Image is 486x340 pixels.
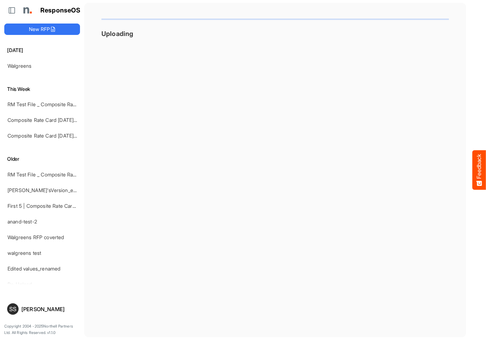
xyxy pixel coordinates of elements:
[7,234,64,240] a: Walgreens RFP coverted
[7,218,37,225] a: anand-test-2
[7,133,92,139] a: Composite Rate Card [DATE]_smaller
[4,85,80,93] h6: This Week
[4,323,80,336] p: Copyright 2004 - 2025 Northell Partners Ltd. All Rights Reserved. v 1.1.0
[4,155,80,163] h6: Older
[20,3,34,17] img: Northell
[7,63,31,69] a: Walgreens
[7,117,92,123] a: Composite Rate Card [DATE]_smaller
[40,7,81,14] h1: ResponseOS
[7,101,107,107] a: RM Test File _ Composite Rate Card [DATE]
[4,24,80,35] button: New RFP
[4,46,80,54] h6: [DATE]
[472,150,486,190] button: Feedback
[9,306,16,312] span: SS
[7,266,60,272] a: Edited values_renamed
[7,250,41,256] a: walgreens test
[7,171,134,177] a: RM Test File _ Composite Rate Card [DATE]-test-edited
[7,203,92,209] a: First 5 | Composite Rate Card [DATE]
[7,187,141,193] a: [PERSON_NAME]'sVersion_e2e-test-file_20250604_111803
[101,30,449,37] h3: Uploading
[21,306,77,312] div: [PERSON_NAME]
